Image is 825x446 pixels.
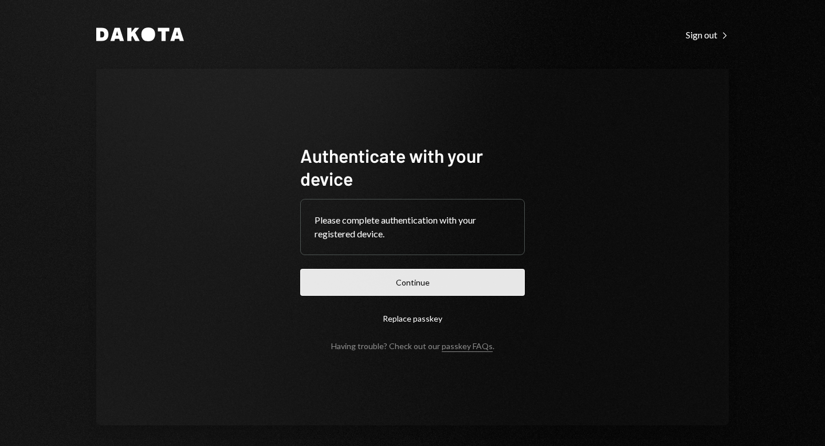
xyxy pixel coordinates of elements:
[300,305,525,332] button: Replace passkey
[300,269,525,296] button: Continue
[442,341,493,352] a: passkey FAQs
[315,213,510,241] div: Please complete authentication with your registered device.
[686,29,729,41] div: Sign out
[331,341,494,351] div: Having trouble? Check out our .
[300,144,525,190] h1: Authenticate with your device
[686,28,729,41] a: Sign out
